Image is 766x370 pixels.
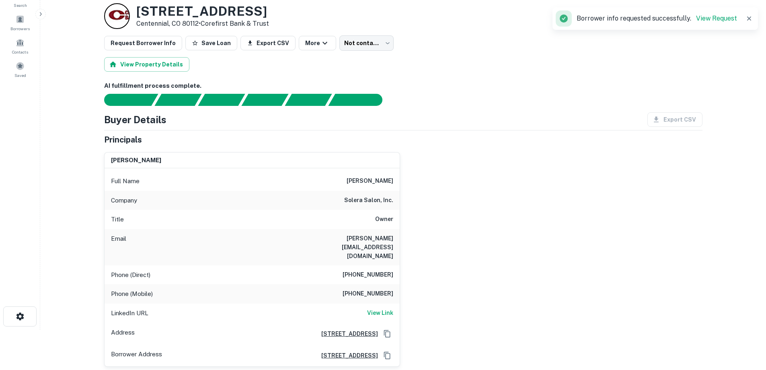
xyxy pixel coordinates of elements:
a: Borrowers [2,12,38,33]
div: Not contacted [339,35,394,51]
iframe: Chat Widget [726,306,766,344]
div: Principals found, still searching for contact information. This may take time... [285,94,332,106]
button: Save Loan [185,36,237,50]
div: Principals found, AI now looking for contact information... [241,94,288,106]
div: Your request is received and processing... [154,94,201,106]
button: Request Borrower Info [104,36,182,50]
h4: Buyer Details [104,112,166,127]
button: More [299,36,336,50]
h6: [PHONE_NUMBER] [343,289,393,299]
div: Documents found, AI parsing details... [198,94,245,106]
a: [STREET_ADDRESS] [315,351,378,360]
p: Title [111,215,124,224]
p: Company [111,196,137,205]
button: Export CSV [240,36,296,50]
a: [STREET_ADDRESS] [315,329,378,338]
a: Contacts [2,35,38,57]
h3: [STREET_ADDRESS] [136,4,269,19]
h6: [PERSON_NAME][EMAIL_ADDRESS][DOMAIN_NAME] [297,234,393,260]
p: Centennial, CO 80112 • [136,19,269,29]
p: Borrower Address [111,349,162,362]
p: Address [111,328,135,340]
span: Saved [14,72,26,79]
h6: AI fulfillment process complete. [104,81,702,91]
div: AI fulfillment process complete. [329,94,392,106]
h6: [PHONE_NUMBER] [343,270,393,280]
span: Contacts [12,49,28,55]
a: Corefirst Bank & Trust [201,20,269,27]
p: LinkedIn URL [111,308,148,318]
span: Borrowers [10,25,30,32]
p: Phone (Direct) [111,270,150,280]
div: Sending borrower request to AI... [94,94,155,106]
h6: [PERSON_NAME] [347,176,393,186]
button: Copy Address [381,349,393,362]
p: Borrower info requested successfully. [577,14,737,23]
p: Phone (Mobile) [111,289,153,299]
button: Copy Address [381,328,393,340]
span: Search [14,2,27,8]
h5: Principals [104,134,142,146]
h6: [PERSON_NAME] [111,156,161,165]
a: View Request [696,14,737,22]
p: Email [111,234,126,260]
a: Saved [2,58,38,80]
h6: Owner [375,215,393,224]
button: View Property Details [104,57,189,72]
p: Full Name [111,176,140,186]
h6: solera salon, inc. [344,196,393,205]
h6: View Link [367,308,393,317]
a: View Link [367,308,393,318]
